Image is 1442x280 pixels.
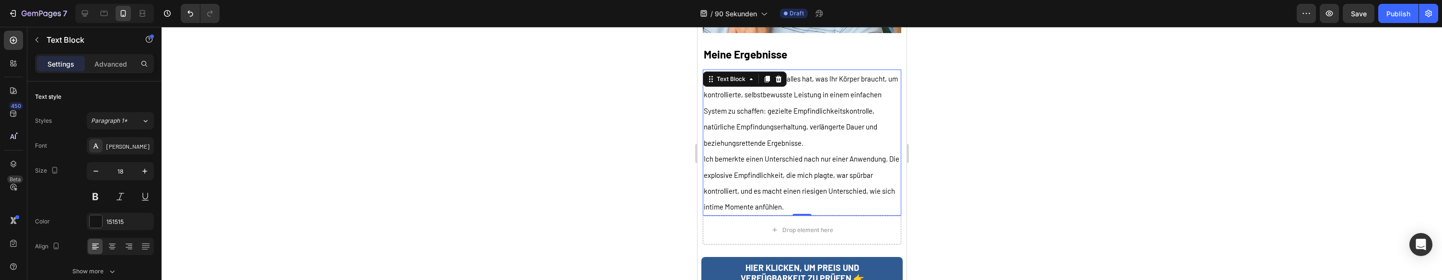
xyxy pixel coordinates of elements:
[85,199,136,207] div: Drop element here
[698,27,907,280] iframe: Design area
[790,9,804,18] span: Draft
[35,117,52,125] div: Styles
[1386,9,1410,19] div: Publish
[1409,233,1432,256] div: Open Intercom Messenger
[181,4,220,23] div: Undo/Redo
[17,48,50,57] div: Text Block
[35,93,61,101] div: Text style
[1378,4,1419,23] button: Publish
[715,9,757,19] span: 90 Sekunden
[87,112,154,129] button: Paragraph 1*
[35,240,62,253] div: Align
[106,218,151,226] div: 151515
[91,117,128,125] span: Paragraph 1*
[35,141,47,150] div: Font
[63,8,67,19] p: 7
[6,128,202,184] span: Ich bemerkte einen Unterschied nach nur einer Anwendung. Die explosive Empfindlichkeit, die mich ...
[106,142,151,151] div: [PERSON_NAME]
[9,102,23,110] div: 450
[35,164,60,177] div: Size
[4,230,205,262] a: HIER KLICKEN, UM PREIS UND VERFÜGBARKEIT ZU PRÜFEN 👉
[6,21,90,34] strong: Meine Ergebnisse
[35,217,50,226] div: Color
[6,18,203,36] p: ⁠⁠⁠⁠⁠⁠⁠
[710,9,713,19] span: /
[1351,10,1367,18] span: Save
[5,43,204,189] div: Rich Text Editor. Editing area: main
[7,175,23,183] div: Beta
[47,34,128,46] p: Text Block
[1343,4,1374,23] button: Save
[6,47,200,120] span: Ich fand, dass SuperWipes alles hat, was Ihr Körper braucht, um kontrollierte, selbstbewusste Lei...
[4,4,71,23] button: 7
[94,59,127,69] p: Advanced
[35,263,154,280] button: Show more
[15,236,194,257] p: HIER KLICKEN, UM PREIS UND VERFÜGBARKEIT ZU PRÜFEN 👉
[47,59,74,69] p: Settings
[5,17,204,37] h2: Rich Text Editor. Editing area: main
[72,267,117,276] div: Show more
